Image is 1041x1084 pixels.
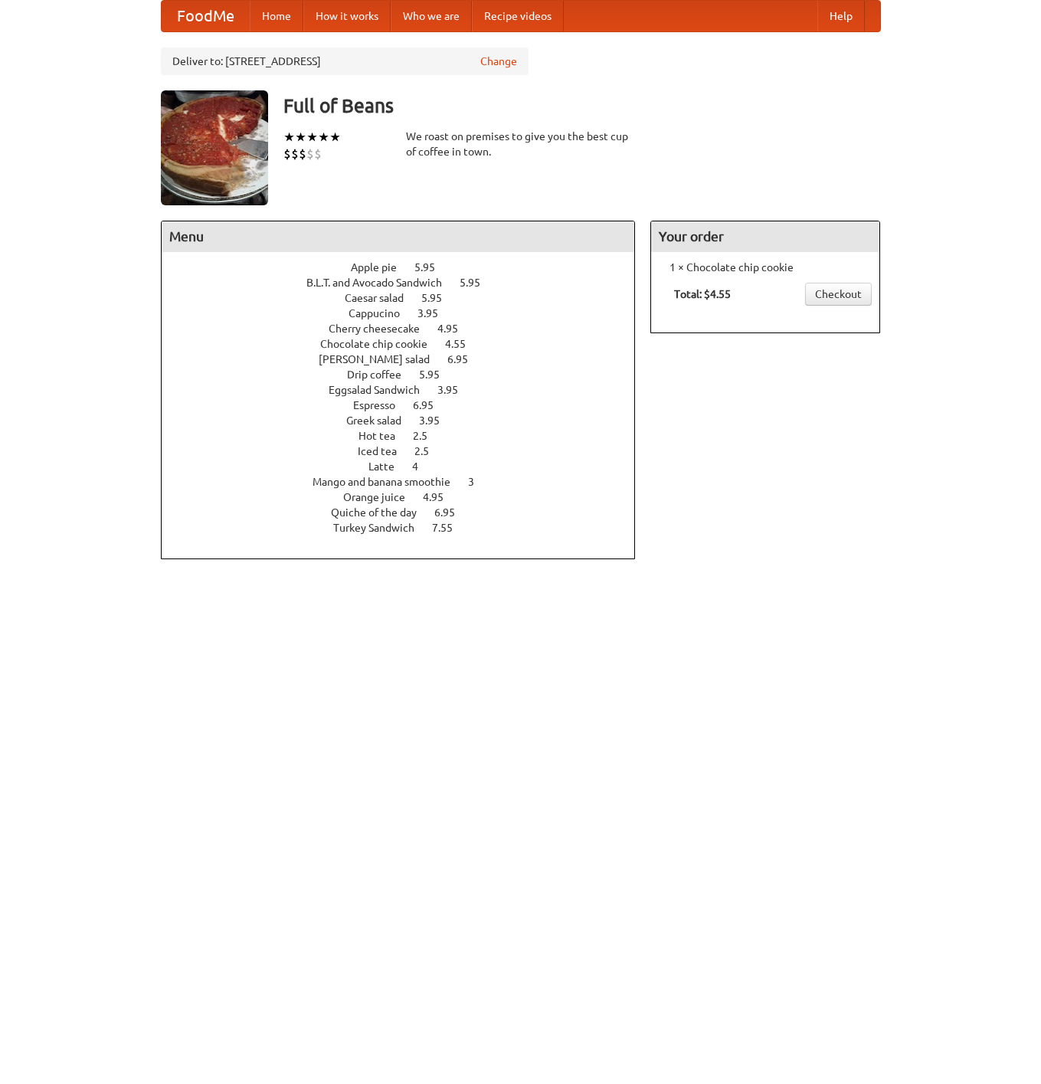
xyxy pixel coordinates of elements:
[419,368,455,381] span: 5.95
[345,292,470,304] a: Caesar salad 5.95
[351,261,412,273] span: Apple pie
[391,1,472,31] a: Who we are
[358,445,412,457] span: Iced tea
[414,261,450,273] span: 5.95
[480,54,517,69] a: Change
[303,1,391,31] a: How it works
[161,47,529,75] div: Deliver to: [STREET_ADDRESS]
[313,476,502,488] a: Mango and banana smoothie 3
[346,414,417,427] span: Greek salad
[331,506,432,519] span: Quiche of the day
[283,90,881,121] h3: Full of Beans
[250,1,303,31] a: Home
[434,506,470,519] span: 6.95
[314,146,322,162] li: $
[306,129,318,146] li: ★
[343,491,472,503] a: Orange juice 4.95
[414,445,444,457] span: 2.5
[320,338,443,350] span: Chocolate chip cookie
[283,146,291,162] li: $
[349,307,415,319] span: Cappucino
[319,353,445,365] span: [PERSON_NAME] salad
[351,261,463,273] a: Apple pie 5.95
[368,460,410,473] span: Latte
[659,260,872,275] li: 1 × Chocolate chip cookie
[318,129,329,146] li: ★
[817,1,865,31] a: Help
[329,129,341,146] li: ★
[306,277,457,289] span: B.L.T. and Avocado Sandwich
[368,460,447,473] a: Latte 4
[162,1,250,31] a: FoodMe
[161,90,268,205] img: angular.jpg
[291,146,299,162] li: $
[346,414,468,427] a: Greek salad 3.95
[412,460,434,473] span: 4
[283,129,295,146] li: ★
[353,399,462,411] a: Espresso 6.95
[320,338,494,350] a: Chocolate chip cookie 4.55
[805,283,872,306] a: Checkout
[419,414,455,427] span: 3.95
[331,506,483,519] a: Quiche of the day 6.95
[423,491,459,503] span: 4.95
[460,277,496,289] span: 5.95
[358,430,456,442] a: Hot tea 2.5
[353,399,411,411] span: Espresso
[437,323,473,335] span: 4.95
[413,430,443,442] span: 2.5
[468,476,489,488] span: 3
[299,146,306,162] li: $
[306,146,314,162] li: $
[313,476,466,488] span: Mango and banana smoothie
[417,307,453,319] span: 3.95
[329,323,486,335] a: Cherry cheesecake 4.95
[162,221,635,252] h4: Menu
[343,491,421,503] span: Orange juice
[413,399,449,411] span: 6.95
[329,384,486,396] a: Eggsalad Sandwich 3.95
[347,368,417,381] span: Drip coffee
[306,277,509,289] a: B.L.T. and Avocado Sandwich 5.95
[432,522,468,534] span: 7.55
[437,384,473,396] span: 3.95
[447,353,483,365] span: 6.95
[674,288,731,300] b: Total: $4.55
[406,129,636,159] div: We roast on premises to give you the best cup of coffee in town.
[347,368,468,381] a: Drip coffee 5.95
[333,522,481,534] a: Turkey Sandwich 7.55
[421,292,457,304] span: 5.95
[333,522,430,534] span: Turkey Sandwich
[345,292,419,304] span: Caesar salad
[651,221,879,252] h4: Your order
[329,323,435,335] span: Cherry cheesecake
[358,430,411,442] span: Hot tea
[319,353,496,365] a: [PERSON_NAME] salad 6.95
[295,129,306,146] li: ★
[349,307,466,319] a: Cappucino 3.95
[329,384,435,396] span: Eggsalad Sandwich
[472,1,564,31] a: Recipe videos
[358,445,457,457] a: Iced tea 2.5
[445,338,481,350] span: 4.55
